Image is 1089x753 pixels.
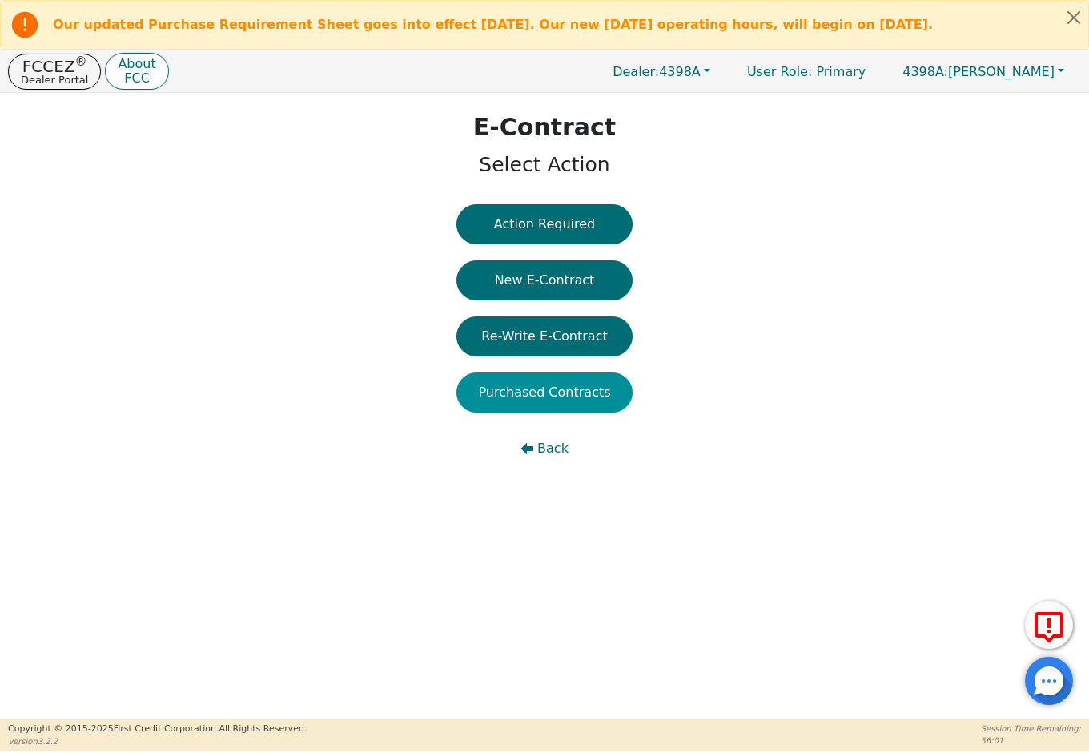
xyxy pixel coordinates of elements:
[8,735,307,747] p: Version 3.2.2
[1025,601,1073,649] button: Report Error to FCC
[456,260,633,300] button: New E-Contract
[118,72,155,85] p: FCC
[747,64,812,79] span: User Role :
[53,17,933,32] b: Our updated Purchase Requirement Sheet goes into effect [DATE]. Our new [DATE] operating hours, w...
[219,723,307,734] span: All Rights Reserved.
[473,113,616,142] h1: E-Contract
[21,58,88,74] p: FCCEZ
[473,150,616,180] p: Select Action
[902,64,948,79] span: 4398A:
[886,59,1081,84] button: 4398A:[PERSON_NAME]
[75,54,87,69] sup: ®
[731,56,882,87] a: User Role: Primary
[8,723,307,736] p: Copyright © 2015- 2025 First Credit Corporation.
[8,54,101,90] button: FCCEZ®Dealer Portal
[456,204,633,244] button: Action Required
[1059,1,1088,34] button: Close alert
[613,64,659,79] span: Dealer:
[118,58,155,70] p: About
[537,439,569,458] span: Back
[613,64,701,79] span: 4398A
[21,74,88,85] p: Dealer Portal
[456,372,633,413] button: Purchased Contracts
[456,429,633,469] button: Back
[105,53,168,91] button: AboutFCC
[731,56,882,87] p: Primary
[902,64,1055,79] span: [PERSON_NAME]
[596,59,727,84] button: Dealer:4398A
[456,316,633,356] button: Re-Write E-Contract
[981,735,1081,747] p: 56:01
[981,723,1081,735] p: Session Time Remaining:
